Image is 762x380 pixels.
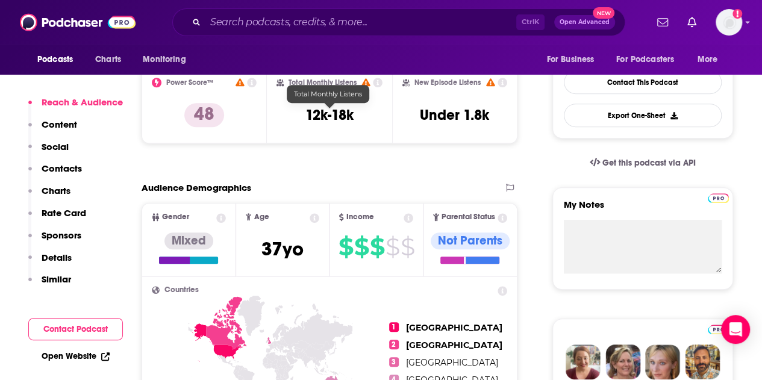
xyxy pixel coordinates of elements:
[385,237,399,257] span: $
[28,163,82,185] button: Contacts
[95,51,121,68] span: Charts
[28,96,123,119] button: Reach & Audience
[28,185,70,207] button: Charts
[28,318,123,340] button: Contact Podcast
[560,19,610,25] span: Open Advanced
[652,12,673,33] a: Show notifications dropdown
[721,315,750,344] div: Open Intercom Messenger
[42,207,86,219] p: Rate Card
[554,15,615,30] button: Open AdvancedNew
[389,322,399,332] span: 1
[593,7,614,19] span: New
[580,148,705,178] a: Get this podcast via API
[164,286,199,294] span: Countries
[28,141,69,163] button: Social
[346,213,374,221] span: Income
[305,106,354,124] h3: 12k-18k
[406,357,498,368] span: [GEOGRAPHIC_DATA]
[369,237,384,257] span: $
[37,51,73,68] span: Podcasts
[294,90,362,98] span: Total Monthly Listens
[42,273,71,285] p: Similar
[708,192,729,203] a: Pro website
[254,213,269,221] span: Age
[162,213,189,221] span: Gender
[205,13,516,32] input: Search podcasts, credits, & more...
[716,9,742,36] span: Logged in as KaitlynEsposito
[20,11,136,34] img: Podchaser - Follow, Share and Rate Podcasts
[431,232,510,249] div: Not Parents
[708,325,729,334] img: Podchaser Pro
[184,103,224,127] p: 48
[616,51,674,68] span: For Podcasters
[685,344,720,379] img: Jon Profile
[87,48,128,71] a: Charts
[338,237,352,257] span: $
[172,8,625,36] div: Search podcasts, credits, & more...
[406,340,502,350] span: [GEOGRAPHIC_DATA]
[716,9,742,36] img: User Profile
[28,207,86,229] button: Rate Card
[414,78,481,87] h2: New Episode Listens
[682,12,701,33] a: Show notifications dropdown
[28,252,72,274] button: Details
[389,340,399,349] span: 2
[42,119,77,130] p: Content
[354,237,368,257] span: $
[442,213,495,221] span: Parental Status
[28,119,77,141] button: Content
[420,106,489,124] h3: Under 1.8k
[142,182,251,193] h2: Audience Demographics
[400,237,414,257] span: $
[42,252,72,263] p: Details
[564,70,722,94] a: Contact This Podcast
[42,96,123,108] p: Reach & Audience
[406,322,502,333] span: [GEOGRAPHIC_DATA]
[716,9,742,36] button: Show profile menu
[566,344,601,379] img: Sydney Profile
[389,357,399,367] span: 3
[28,273,71,296] button: Similar
[143,51,186,68] span: Monitoring
[42,351,110,361] a: Open Website
[732,9,742,19] svg: Add a profile image
[28,229,81,252] button: Sponsors
[42,141,69,152] p: Social
[602,158,696,168] span: Get this podcast via API
[645,344,680,379] img: Jules Profile
[166,78,213,87] h2: Power Score™
[29,48,89,71] button: open menu
[608,48,692,71] button: open menu
[164,232,213,249] div: Mixed
[698,51,718,68] span: More
[546,51,594,68] span: For Business
[261,237,304,261] span: 37 yo
[134,48,201,71] button: open menu
[564,104,722,127] button: Export One-Sheet
[289,78,357,87] h2: Total Monthly Listens
[42,163,82,174] p: Contacts
[708,323,729,334] a: Pro website
[689,48,733,71] button: open menu
[564,199,722,220] label: My Notes
[538,48,609,71] button: open menu
[708,193,729,203] img: Podchaser Pro
[605,344,640,379] img: Barbara Profile
[42,185,70,196] p: Charts
[516,14,545,30] span: Ctrl K
[42,229,81,241] p: Sponsors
